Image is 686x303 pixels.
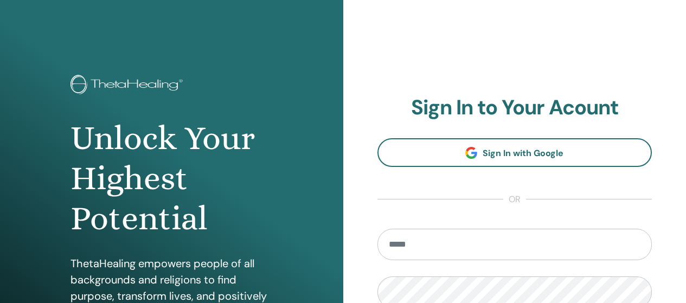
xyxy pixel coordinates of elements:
h1: Unlock Your Highest Potential [70,118,272,239]
a: Sign In with Google [377,138,652,167]
span: or [503,193,526,206]
span: Sign In with Google [483,147,563,159]
h2: Sign In to Your Acount [377,95,652,120]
